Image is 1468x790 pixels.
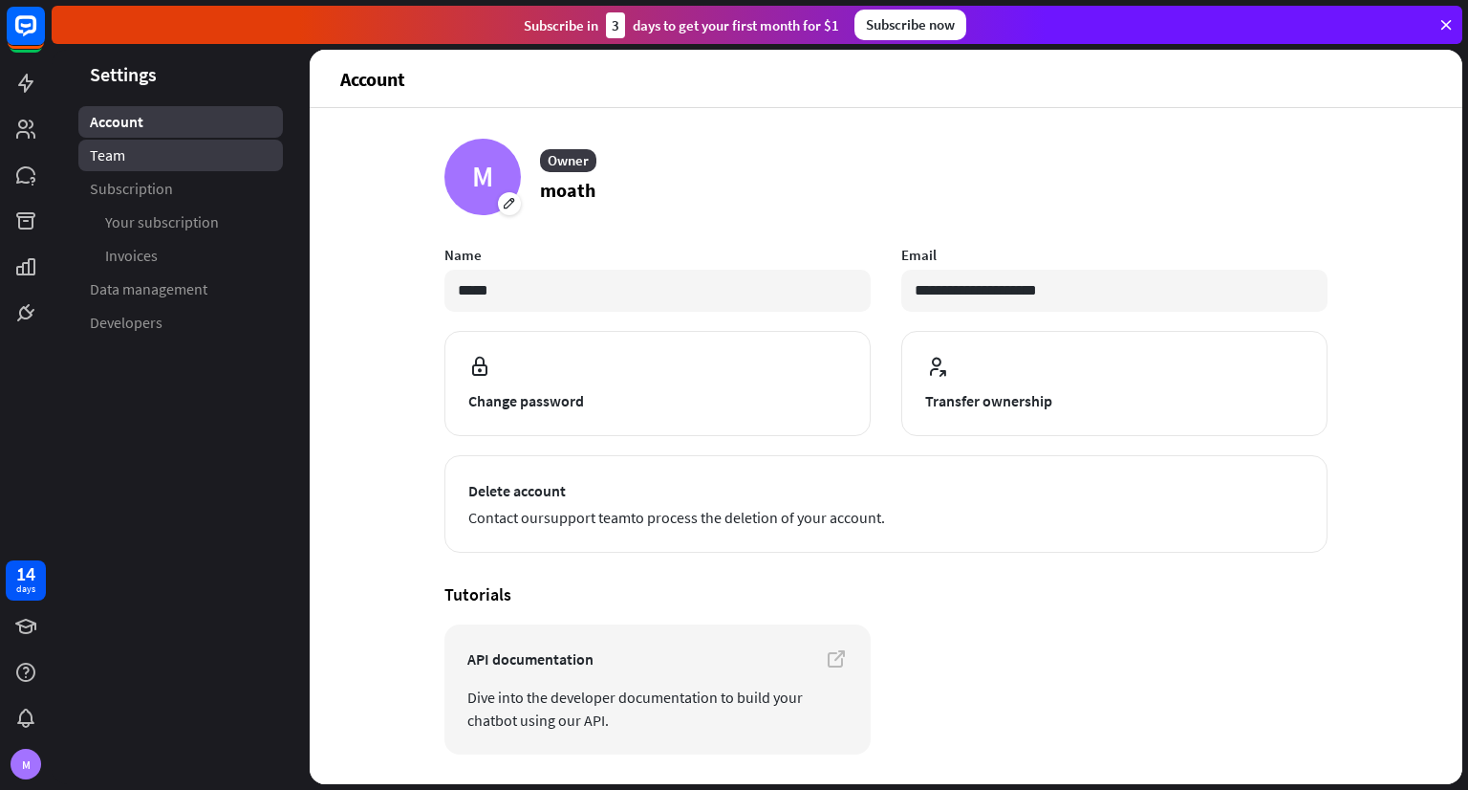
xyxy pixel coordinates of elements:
span: Data management [90,279,207,299]
div: days [16,582,35,596]
a: Developers [78,307,283,339]
label: Name [444,246,871,264]
div: M [444,139,521,215]
button: Transfer ownership [901,331,1328,436]
a: 14 days [6,560,46,601]
span: Your subscription [105,212,219,232]
button: Change password [444,331,871,436]
header: Settings [52,61,310,87]
span: Developers [90,313,162,333]
p: moath [540,176,596,205]
span: Delete account [468,479,1304,502]
a: Invoices [78,240,283,272]
label: Email [901,246,1328,264]
span: API documentation [467,647,848,670]
span: Transfer ownership [925,389,1304,412]
a: Data management [78,274,283,305]
span: Dive into the developer documentation to build your chatbot using our API. [467,686,848,732]
span: Subscription [90,179,173,199]
header: Account [310,50,1462,107]
a: Subscription [78,173,283,205]
div: 14 [16,565,35,582]
div: M [11,749,41,779]
button: Delete account Contact oursupport teamto process the deletion of your account. [444,455,1328,553]
div: Owner [540,149,596,172]
a: API documentation Dive into the developer documentation to build your chatbot using our API. [444,625,871,755]
button: Open LiveChat chat widget [15,8,73,65]
div: Subscribe in days to get your first month for $1 [524,12,839,38]
div: Subscribe now [854,10,966,40]
span: Contact our to process the deletion of your account. [468,506,1304,529]
a: Team [78,140,283,171]
span: Account [90,112,143,132]
a: support team [544,508,631,527]
span: Team [90,145,125,165]
span: Change password [468,389,847,412]
h4: Tutorials [444,583,1328,605]
span: Invoices [105,246,158,266]
a: Your subscription [78,207,283,238]
div: 3 [606,12,625,38]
